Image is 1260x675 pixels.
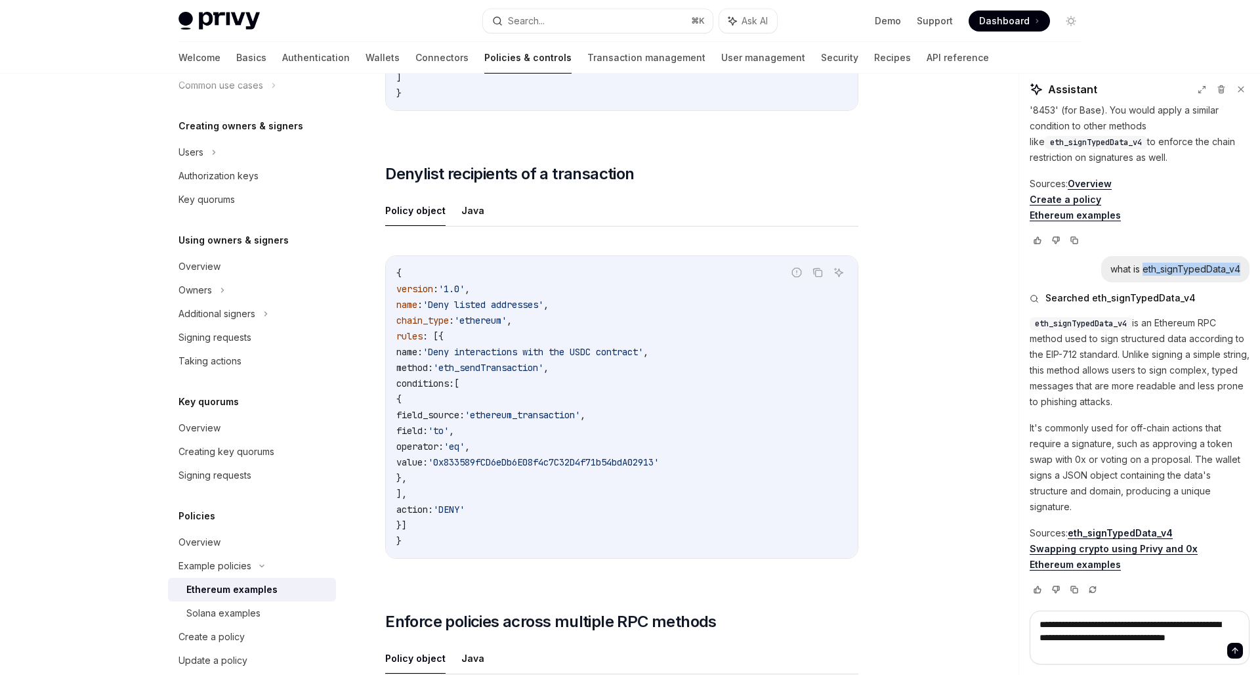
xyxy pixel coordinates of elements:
a: Policies & controls [484,42,572,74]
a: Create a policy [168,625,336,649]
a: Ethereum examples [1030,559,1121,571]
div: what is eth_signTypedData_v4 [1110,263,1240,276]
a: Create a policy [1030,194,1101,206]
a: Overview [168,255,336,278]
a: Ethereum examples [168,578,336,601]
a: Transaction management [587,42,705,74]
button: Search...⌘K [483,9,713,33]
a: Basics [236,42,266,74]
span: name: [396,346,423,358]
span: ], [396,488,407,500]
a: Ethereum examples [1030,209,1121,221]
div: Create a policy [178,629,245,645]
span: Assistant [1048,81,1097,97]
a: Welcome [178,42,220,74]
a: Signing requests [168,326,336,349]
a: Recipes [874,42,911,74]
span: : [433,283,438,295]
a: Key quorums [168,188,336,211]
div: Authorization keys [178,168,259,184]
span: Ask AI [742,14,768,28]
button: Ask AI [719,9,777,33]
button: Policy object [385,195,446,226]
button: Java [461,195,484,226]
div: Overview [178,420,220,436]
span: chain_type [396,315,449,326]
span: 'DENY' [433,504,465,515]
span: [ [454,378,459,389]
p: Sources: [1030,176,1249,223]
span: , [465,441,470,452]
h5: Key quorums [178,394,239,410]
p: is an Ethereum RPC method used to sign structured data according to the EIP-712 standard. Unlike ... [1030,315,1249,410]
p: This condition ensures that the transaction's chain ID must be either '1' (for Ethereum Mainnet) ... [1030,71,1249,165]
span: : [{ [423,330,444,342]
span: 'eq' [444,441,465,452]
button: Toggle dark mode [1060,11,1081,32]
span: '1.0' [438,283,465,295]
a: Overview [168,416,336,440]
span: 'eth_sendTransaction' [433,362,543,374]
span: Dashboard [979,14,1030,28]
a: Connectors [415,42,469,74]
span: , [507,315,512,326]
a: Demo [875,14,901,28]
div: Solana examples [186,605,261,621]
a: Overview [168,531,336,554]
a: Overview [1068,178,1112,190]
button: Ask AI [830,264,847,281]
a: Solana examples [168,601,336,625]
span: ] [396,72,402,83]
a: Authentication [282,42,350,74]
div: Signing requests [178,330,251,345]
span: field: [396,425,428,437]
button: Copy the contents from the code block [809,264,826,281]
span: , [449,425,454,437]
span: 'Deny interactions with the USDC contract' [423,346,643,358]
span: , [643,346,648,358]
div: Ethereum examples [186,582,278,598]
div: Additional signers [178,306,255,322]
span: action: [396,504,433,515]
span: , [580,409,585,421]
span: , [465,283,470,295]
div: Signing requests [178,468,251,483]
h5: Using owners & signers [178,232,289,248]
h5: Creating owners & signers [178,118,303,134]
a: eth_signTypedData_v4 [1068,527,1173,539]
div: Users [178,144,203,160]
div: Overview [178,534,220,550]
span: }, [396,472,407,484]
div: Example policies [178,558,251,574]
a: Signing requests [168,464,336,487]
div: Taking actions [178,353,241,369]
a: Dashboard [969,11,1050,32]
span: '0x833589fCD6eDb6E08f4c7C32D4f71b54bdA02913' [428,456,659,468]
a: API reference [927,42,989,74]
span: , [543,362,549,374]
button: Policy object [385,643,446,674]
span: eth_signTypedData_v4 [1050,137,1142,148]
span: rules [396,330,423,342]
span: Enforce policies across multiple RPC methods [385,611,717,632]
span: conditions: [396,378,454,389]
a: Update a policy [168,649,336,672]
span: version [396,283,433,295]
span: 'ethereum_transaction' [465,409,580,421]
span: field_source: [396,409,465,421]
a: Wallets [366,42,400,74]
p: It's commonly used for off-chain actions that require a signature, such as approving a token swap... [1030,420,1249,515]
a: Creating key quorums [168,440,336,464]
span: value: [396,456,428,468]
span: } [396,87,402,99]
a: Taking actions [168,349,336,373]
span: 'to' [428,425,449,437]
span: 'ethereum' [454,315,507,326]
span: { [396,393,402,405]
span: method: [396,362,433,374]
div: Update a policy [178,653,247,668]
span: : [449,315,454,326]
div: Key quorums [178,192,235,207]
a: User management [721,42,805,74]
span: operator: [396,441,444,452]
